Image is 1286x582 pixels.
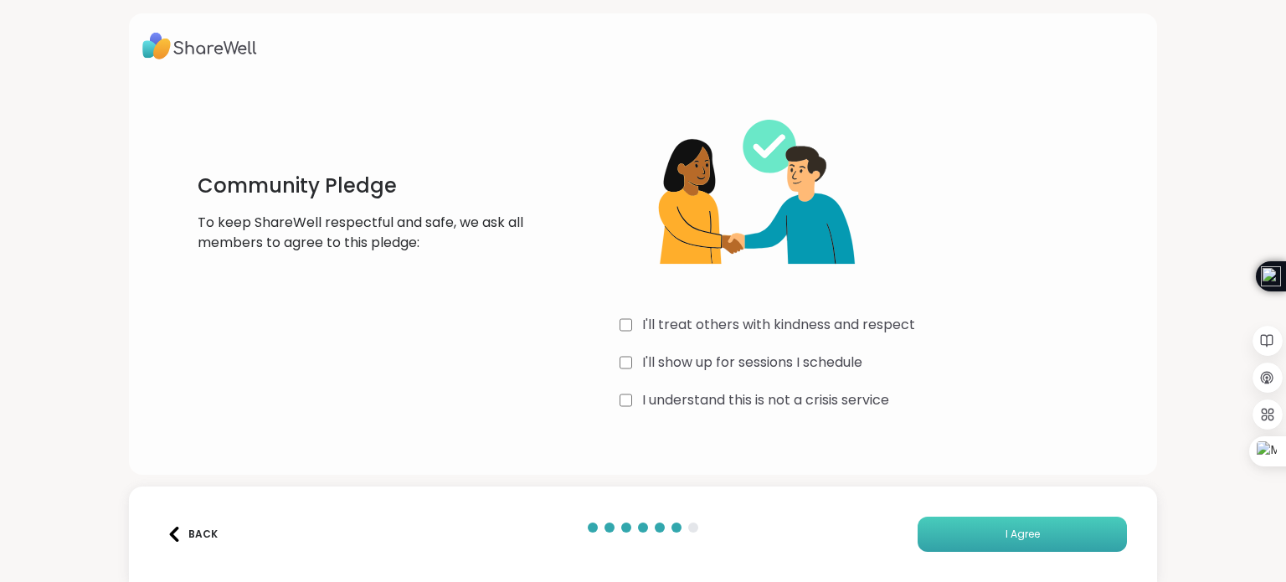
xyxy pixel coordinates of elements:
[159,517,226,552] button: Back
[642,390,889,410] label: I understand this is not a crisis service
[642,353,862,373] label: I'll show up for sessions I schedule
[198,173,532,199] h1: Community Pledge
[167,527,218,542] div: Back
[1261,266,1281,286] img: logo_icon_black.svg
[642,315,915,335] label: I'll treat others with kindness and respect
[918,517,1127,552] button: I Agree
[198,213,532,253] p: To keep ShareWell respectful and safe, we ask all members to agree to this pledge:
[142,27,257,65] img: ShareWell Logo
[1006,527,1040,542] span: I Agree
